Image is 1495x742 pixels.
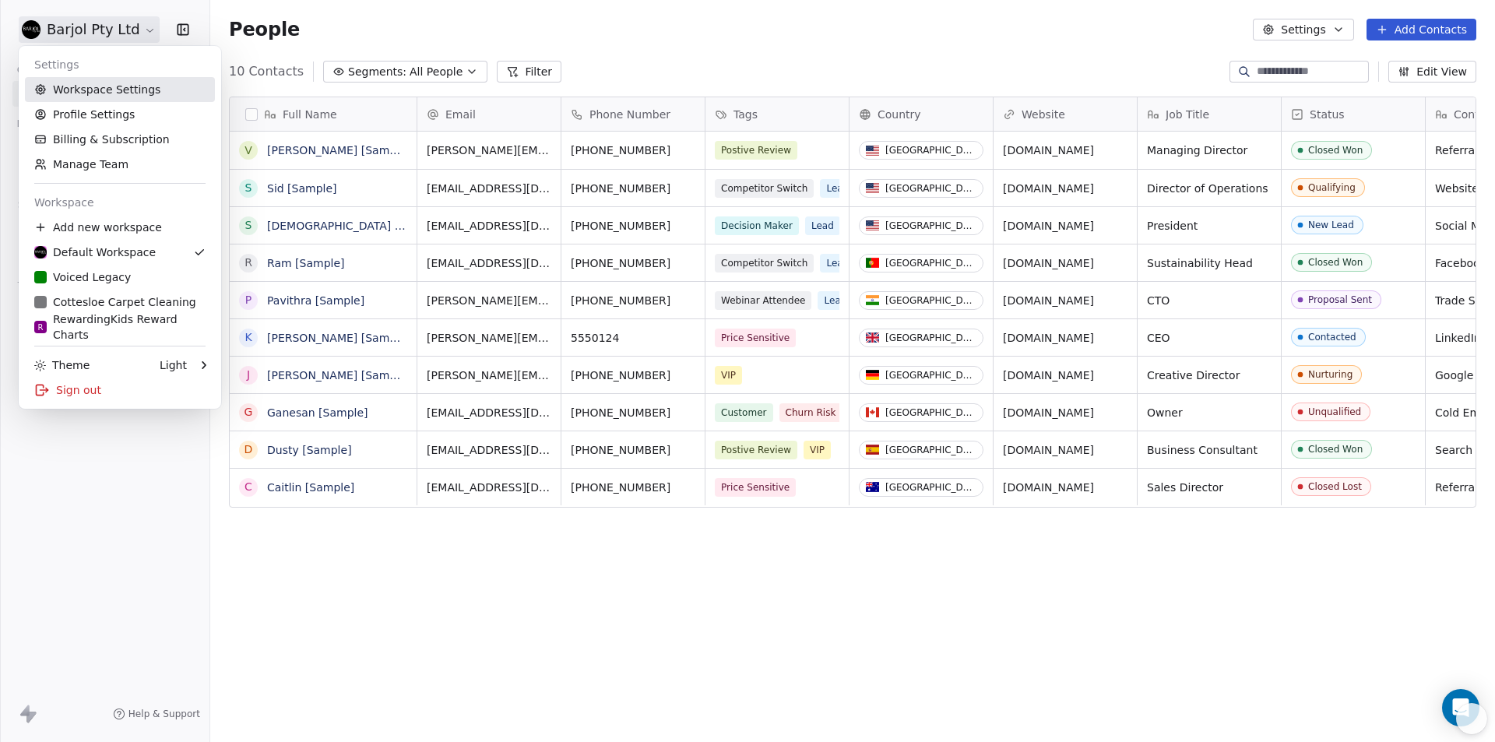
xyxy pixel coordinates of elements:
div: Default Workspace [34,244,156,260]
a: Workspace Settings [25,77,215,102]
div: Theme [34,357,90,373]
a: Manage Team [25,152,215,177]
div: RewardingKids Reward Charts [34,311,206,343]
a: Profile Settings [25,102,215,127]
a: Billing & Subscription [25,127,215,152]
div: Add new workspace [25,215,215,240]
div: Settings [25,52,215,77]
div: Cottesloe Carpet Cleaning [34,294,196,310]
div: Voiced Legacy [34,269,131,285]
div: Sign out [25,378,215,403]
span: R [38,322,44,333]
div: Workspace [25,190,215,215]
img: barjol-logo-circle-300px.png [34,246,47,258]
div: Light [160,357,187,373]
